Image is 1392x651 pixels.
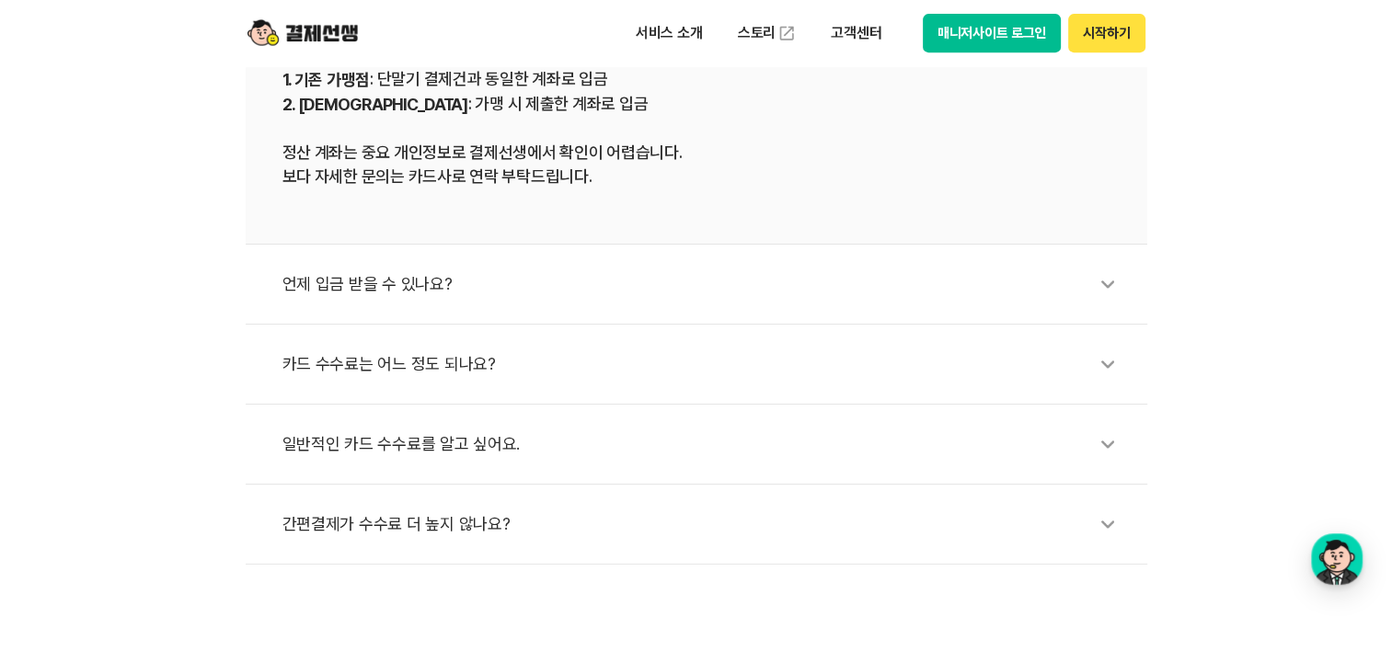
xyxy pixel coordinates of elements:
[282,343,1129,385] div: 카드 수수료는 어느 정도 되나요?
[623,17,716,50] p: 서비스 소개
[777,24,796,42] img: 외부 도메인 오픈
[282,95,468,114] b: 2. [DEMOGRAPHIC_DATA]
[58,482,69,497] span: 홈
[237,454,353,500] a: 설정
[247,16,358,51] img: logo
[282,67,1110,188] div: : 단말기 결제건과 동일한 계좌로 입금 : 가맹 시 제출한 계좌로 입금 정산 계좌는 중요 개인정보로 결제선생에서 확인이 어렵습니다. 보다 자세한 문의는 카드사로 연락 부탁드립니다.
[818,17,894,50] p: 고객센터
[725,15,810,51] a: 스토리
[284,482,306,497] span: 설정
[923,14,1062,52] button: 매니저사이트 로그인
[282,423,1129,465] div: 일반적인 카드 수수료를 알고 싶어요.
[121,454,237,500] a: 대화
[168,483,190,497] span: 대화
[1068,14,1145,52] button: 시작하기
[282,263,1129,305] div: 언제 입금 받을 수 있나요?
[6,454,121,500] a: 홈
[282,70,371,89] b: 1. 기존 가맹점
[282,503,1129,545] div: 간편결제가 수수료 더 높지 않나요?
